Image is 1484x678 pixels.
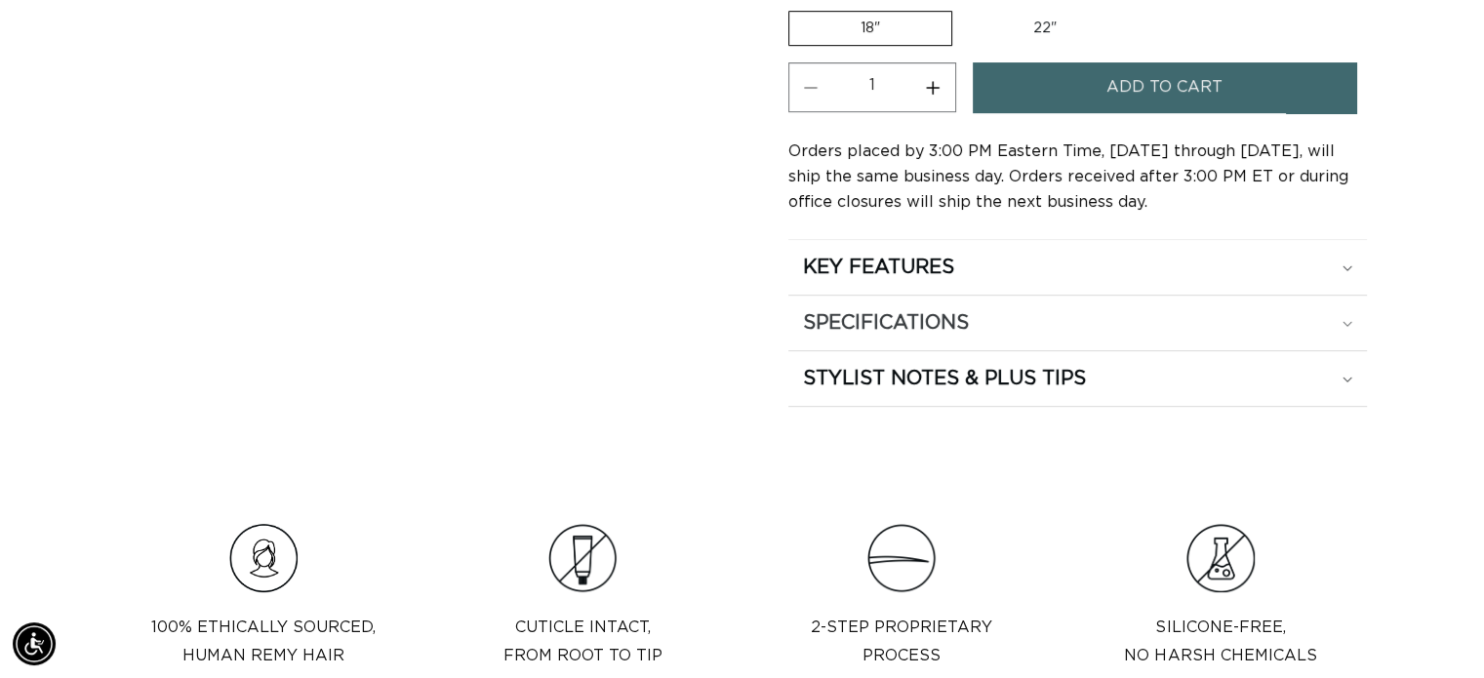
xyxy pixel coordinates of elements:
[151,614,376,670] p: 100% Ethically sourced, Human Remy Hair
[803,310,969,336] h2: SPECIFICATIONS
[973,62,1357,112] button: Add to cart
[229,524,298,592] img: Hair_Icon_a70f8c6f-f1c4-41e1-8dbd-f323a2e654e6.png
[1124,614,1316,670] p: Silicone-Free, No Harsh Chemicals
[503,614,662,670] p: Cuticle intact, from root to tip
[13,622,56,665] div: Accessibility Menu
[788,240,1367,295] summary: KEY FEATURES
[788,296,1367,350] summary: SPECIFICATIONS
[788,351,1367,406] summary: STYLIST NOTES & PLUS TIPS
[1106,62,1223,112] span: Add to cart
[788,143,1348,210] span: Orders placed by 3:00 PM Eastern Time, [DATE] through [DATE], will ship the same business day. Or...
[867,524,936,592] img: Clip_path_group_11631e23-4577-42dd-b462-36179a27abaf.png
[1186,524,1255,592] img: Group.png
[803,366,1086,391] h2: STYLIST NOTES & PLUS TIPS
[803,255,954,280] h2: KEY FEATURES
[962,12,1128,45] label: 22"
[788,11,952,46] label: 18"
[811,614,992,670] p: 2-step proprietary process
[548,524,617,592] img: Clip_path_group_3e966cc6-585a-453a-be60-cd6cdacd677c.png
